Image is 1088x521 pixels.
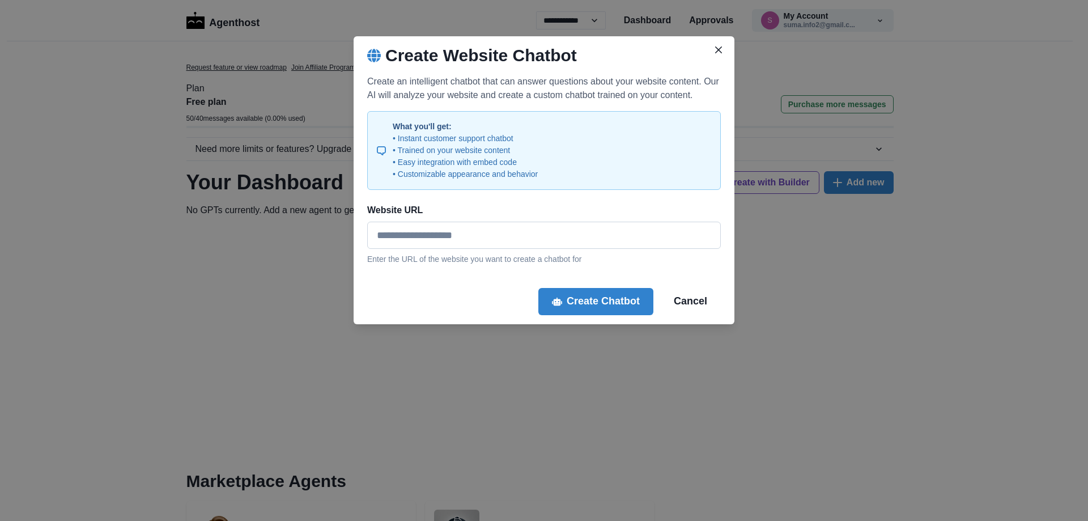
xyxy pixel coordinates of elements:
[385,45,577,66] h2: Create Website Chatbot
[538,288,653,315] button: Create Chatbot
[367,253,721,265] p: Enter the URL of the website you want to create a chatbot for
[393,121,538,133] p: What you'll get:
[367,75,721,102] p: Create an intelligent chatbot that can answer questions about your website content. Our AI will a...
[709,41,728,59] button: Close
[367,204,714,217] label: Website URL
[660,288,721,315] button: Cancel
[393,133,538,180] p: • Instant customer support chatbot • Trained on your website content • Easy integration with embe...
